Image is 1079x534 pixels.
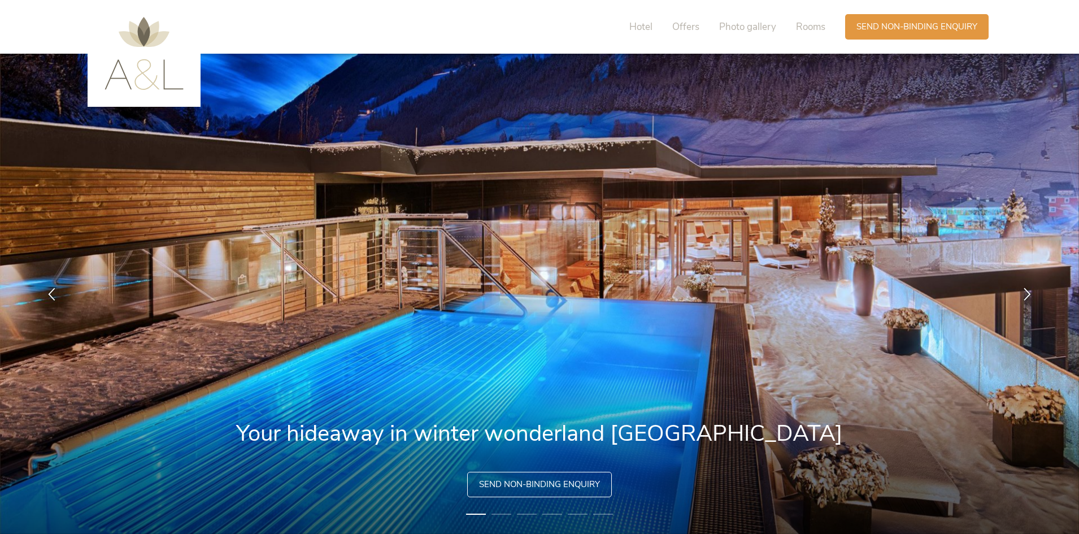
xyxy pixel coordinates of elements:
span: Offers [672,20,699,33]
span: Hotel [629,20,652,33]
span: Rooms [796,20,825,33]
span: Photo gallery [719,20,776,33]
span: Send non-binding enquiry [479,479,600,490]
span: Send non-binding enquiry [856,21,977,33]
img: AMONTI & LUNARIS Wellnessresort [105,17,184,90]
